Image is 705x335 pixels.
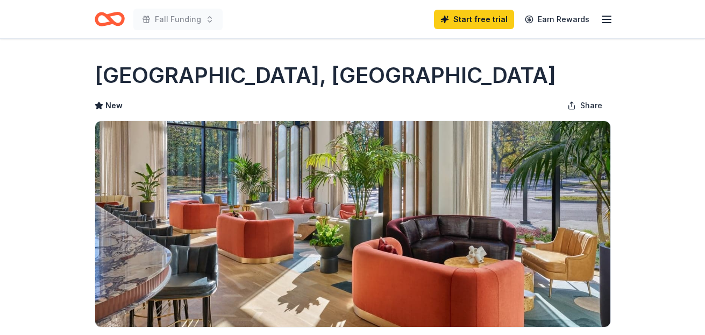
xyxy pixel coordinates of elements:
button: Share [559,95,611,116]
a: Start free trial [434,10,514,29]
span: New [105,99,123,112]
a: Earn Rewards [518,10,596,29]
img: Image for Crescent Hotel, Fort Worth [95,121,610,327]
a: Home [95,6,125,32]
span: Fall Funding [155,13,201,26]
button: Fall Funding [133,9,223,30]
span: Share [580,99,602,112]
h1: [GEOGRAPHIC_DATA], [GEOGRAPHIC_DATA] [95,60,556,90]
